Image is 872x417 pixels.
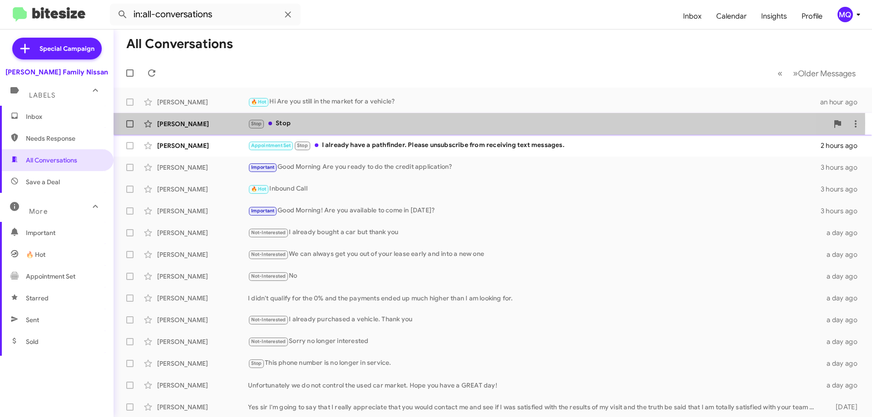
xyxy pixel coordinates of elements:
[251,99,267,105] span: 🔥 Hot
[248,336,821,347] div: Sorry no longer interested
[157,163,248,172] div: [PERSON_NAME]
[157,272,248,281] div: [PERSON_NAME]
[248,118,828,129] div: Stop
[251,251,286,257] span: Not-Interested
[772,64,788,83] button: Previous
[157,381,248,390] div: [PERSON_NAME]
[26,228,103,237] span: Important
[821,250,865,259] div: a day ago
[248,381,821,390] div: Unfortunately we do not control the used car market. Hope you have a GREAT day!
[773,64,861,83] nav: Page navigation example
[798,69,856,78] span: Older Messages
[248,140,821,151] div: I already have a pathfinder. Please unsubscribe from receiving text messages.
[821,185,865,194] div: 3 hours ago
[29,91,55,99] span: Labels
[251,121,262,127] span: Stop
[754,3,794,29] a: Insights
[821,272,865,281] div: a day ago
[297,142,308,148] span: Stop
[821,381,865,390] div: a day ago
[821,315,865,324] div: a day ago
[157,402,248,412] div: [PERSON_NAME]
[794,3,830,29] a: Profile
[251,339,286,344] span: Not-Interested
[5,68,108,77] div: [PERSON_NAME] Family Nissan
[248,184,821,194] div: Inbound Call
[788,64,861,83] button: Next
[26,250,45,259] span: 🔥 Hot
[40,44,94,53] span: Special Campaign
[821,337,865,346] div: a day ago
[251,208,275,214] span: Important
[12,38,102,59] a: Special Campaign
[157,294,248,303] div: [PERSON_NAME]
[821,206,865,216] div: 3 hours ago
[248,402,821,412] div: Yes sir I'm going to say that I really appreciate that you would contact me and see if I was sati...
[157,337,248,346] div: [PERSON_NAME]
[793,68,798,79] span: »
[837,7,853,22] div: MQ
[157,206,248,216] div: [PERSON_NAME]
[830,7,862,22] button: MQ
[26,337,39,346] span: Sold
[110,4,301,25] input: Search
[821,228,865,237] div: a day ago
[248,358,821,368] div: This phone number is no longer in service.
[26,112,103,121] span: Inbox
[26,294,49,303] span: Starred
[251,230,286,235] span: Not-Interested
[248,271,821,281] div: No
[248,314,821,325] div: I already purchased a vehicle. Thank you
[248,249,821,260] div: We can always get you out of your lease early and into a new one
[821,402,865,412] div: [DATE]
[821,141,865,150] div: 2 hours ago
[26,134,103,143] span: Needs Response
[26,272,75,281] span: Appointment Set
[251,142,291,148] span: Appointment Set
[251,317,286,323] span: Not-Interested
[820,98,865,107] div: an hour ago
[248,206,821,216] div: Good Morning! Are you available to come in [DATE]?
[821,163,865,172] div: 3 hours ago
[26,156,77,165] span: All Conversations
[26,177,60,186] span: Save a Deal
[709,3,754,29] a: Calendar
[157,119,248,128] div: [PERSON_NAME]
[157,141,248,150] div: [PERSON_NAME]
[248,97,820,107] div: Hi Are you still in the market for a vehicle?
[26,315,39,324] span: Sent
[157,359,248,368] div: [PERSON_NAME]
[157,185,248,194] div: [PERSON_NAME]
[29,207,48,216] span: More
[157,228,248,237] div: [PERSON_NAME]
[126,37,233,51] h1: All Conversations
[251,164,275,170] span: Important
[676,3,709,29] a: Inbox
[251,360,262,366] span: Stop
[157,98,248,107] div: [PERSON_NAME]
[157,315,248,324] div: [PERSON_NAME]
[821,359,865,368] div: a day ago
[251,186,267,192] span: 🔥 Hot
[248,294,821,303] div: I didn't qualify for the 0% and the payments ended up much higher than I am looking for.
[248,162,821,172] div: Good Morning Are you ready to do the credit application?
[821,294,865,303] div: a day ago
[778,68,783,79] span: «
[157,250,248,259] div: [PERSON_NAME]
[251,273,286,279] span: Not-Interested
[248,227,821,238] div: I already bought a car but thank you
